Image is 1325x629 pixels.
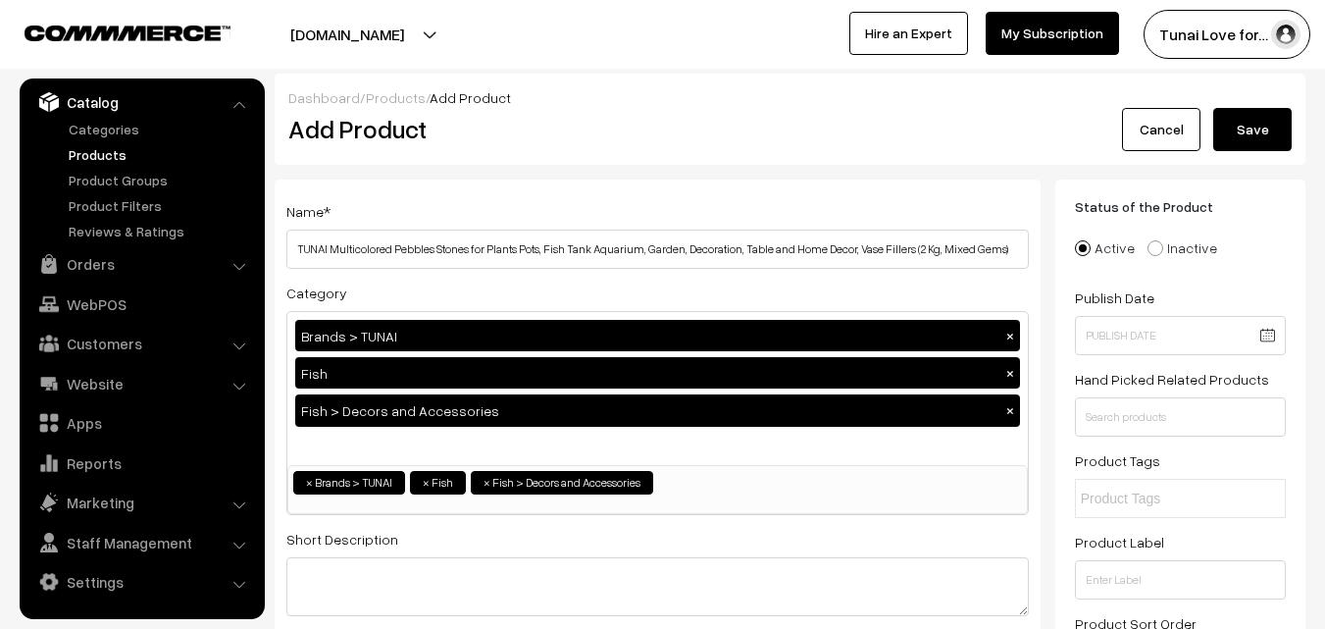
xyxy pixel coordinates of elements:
[295,357,1020,389] div: Fish
[286,283,347,303] label: Category
[423,474,430,492] span: ×
[1081,489,1252,509] input: Product Tags
[25,405,258,441] a: Apps
[64,144,258,165] a: Products
[1144,10,1310,59] button: Tunai Love for…
[1075,198,1237,215] span: Status of the Product
[1213,108,1292,151] button: Save
[25,26,230,40] img: COMMMERCE
[25,485,258,520] a: Marketing
[366,89,426,106] a: Products
[25,84,258,120] a: Catalog
[1001,401,1019,419] button: ×
[25,20,196,43] a: COMMMERCE
[293,471,405,495] li: Brands > TUNAI
[286,529,398,550] label: Short Description
[1122,108,1200,151] a: Cancel
[306,474,313,492] span: ×
[849,12,968,55] a: Hire an Expert
[430,89,511,106] span: Add Product
[1075,369,1269,390] label: Hand Picked Related Products
[1075,237,1135,258] label: Active
[288,89,360,106] a: Dashboard
[25,366,258,401] a: Website
[295,394,1020,426] div: Fish > Decors and Accessories
[410,471,466,495] li: Fish
[1075,288,1154,308] label: Publish Date
[286,230,1029,269] input: Name
[288,114,1034,144] h2: Add Product
[25,326,258,361] a: Customers
[1075,532,1164,552] label: Product Label
[1075,560,1286,600] input: Enter Label
[286,201,331,222] label: Name
[1147,237,1217,258] label: Inactive
[986,12,1119,55] a: My Subscription
[1075,450,1160,471] label: Product Tags
[288,87,1292,108] div: / /
[25,446,258,481] a: Reports
[1001,327,1019,344] button: ×
[64,119,258,139] a: Categories
[1075,316,1286,355] input: Publish Date
[1001,364,1019,382] button: ×
[484,474,490,492] span: ×
[295,320,1020,351] div: Brands > TUNAI
[25,564,258,600] a: Settings
[25,525,258,560] a: Staff Management
[471,471,653,495] li: Fish > Decors and Accessories
[1271,20,1300,49] img: user
[25,287,258,322] a: WebPOS
[64,195,258,216] a: Product Filters
[64,170,258,190] a: Product Groups
[1075,397,1286,437] input: Search products
[222,10,473,59] button: [DOMAIN_NAME]
[64,221,258,241] a: Reviews & Ratings
[25,246,258,282] a: Orders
